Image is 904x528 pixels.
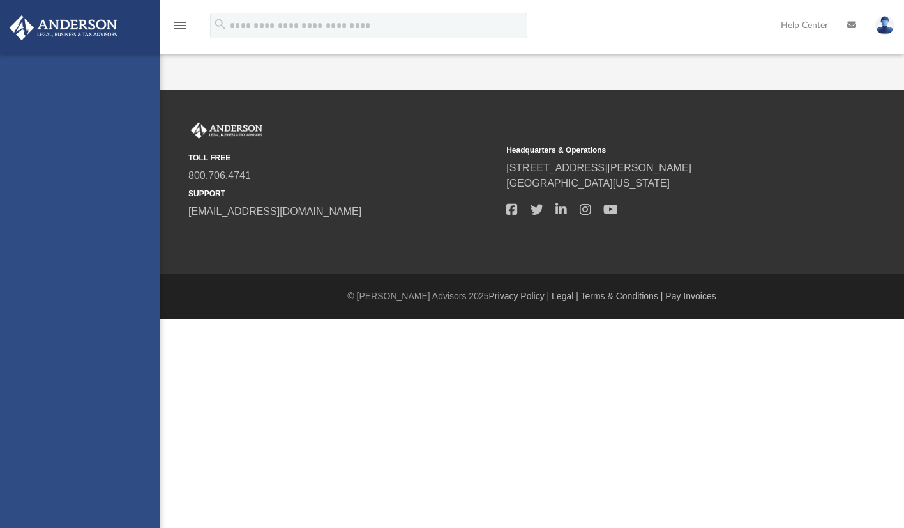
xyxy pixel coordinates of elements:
[188,206,361,217] a: [EMAIL_ADDRESS][DOMAIN_NAME]
[213,17,227,31] i: search
[506,162,691,173] a: [STREET_ADDRESS][PERSON_NAME]
[188,122,265,139] img: Anderson Advisors Platinum Portal
[188,188,497,199] small: SUPPORT
[581,291,663,301] a: Terms & Conditions |
[188,170,251,181] a: 800.706.4741
[6,15,121,40] img: Anderson Advisors Platinum Portal
[188,152,497,164] small: TOLL FREE
[506,178,670,189] a: [GEOGRAPHIC_DATA][US_STATE]
[160,290,904,303] div: © [PERSON_NAME] Advisors 2025
[172,18,188,33] i: menu
[489,291,550,301] a: Privacy Policy |
[506,144,815,156] small: Headquarters & Operations
[172,24,188,33] a: menu
[875,16,894,35] img: User Pic
[552,291,578,301] a: Legal |
[665,291,716,301] a: Pay Invoices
